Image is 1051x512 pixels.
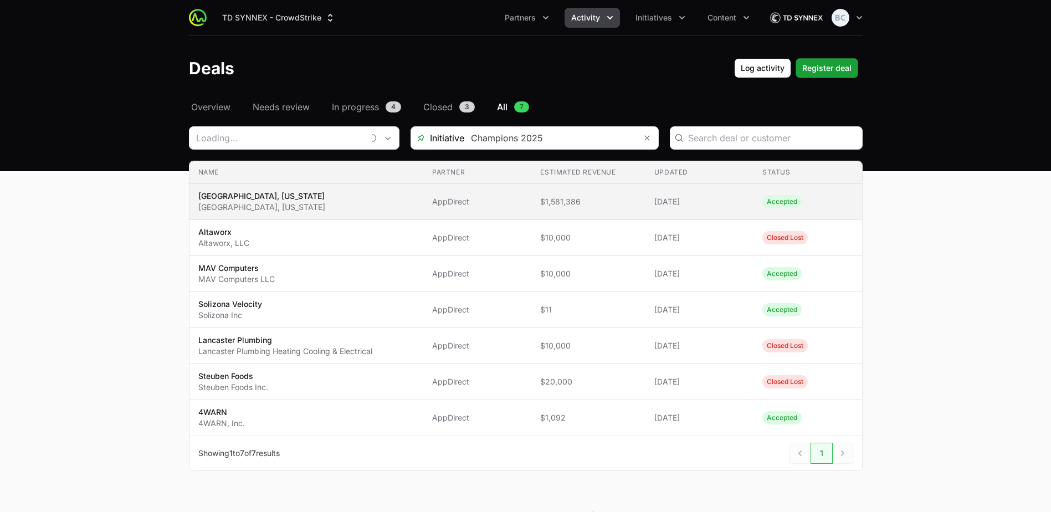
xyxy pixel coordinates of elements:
[377,127,399,149] div: Open
[498,8,556,28] div: Partners menu
[198,346,372,357] p: Lancaster Plumbing Heating Cooling & Electrical
[540,412,636,423] span: $1,092
[531,161,645,184] th: Estimated revenue
[654,196,745,207] span: [DATE]
[423,161,531,184] th: Partner
[198,202,325,213] p: [GEOGRAPHIC_DATA], [US_STATE]
[464,127,636,149] input: Search initiatives
[514,101,529,112] span: 7
[252,448,256,458] span: 7
[571,12,600,23] span: Activity
[701,8,756,28] div: Content menu
[636,127,658,149] button: Remove
[198,335,372,346] p: Lancaster Plumbing
[198,310,262,321] p: Solizona Inc
[191,100,230,114] span: Overview
[707,12,736,23] span: Content
[540,304,636,315] span: $11
[495,100,531,114] a: All7
[189,161,423,184] th: Name
[459,101,475,112] span: 3
[432,304,522,315] span: AppDirect
[189,58,234,78] h1: Deals
[198,191,325,202] p: [GEOGRAPHIC_DATA], [US_STATE]
[802,62,852,75] span: Register deal
[432,376,522,387] span: AppDirect
[216,8,342,28] div: Supplier switch menu
[540,340,636,351] span: $10,000
[811,443,833,464] span: 1
[198,299,262,310] p: Solizona Velocity
[540,232,636,243] span: $10,000
[565,8,620,28] div: Activity menu
[654,232,745,243] span: [DATE]
[432,232,522,243] span: AppDirect
[198,263,275,274] p: MAV Computers
[332,100,379,114] span: In progress
[540,376,636,387] span: $20,000
[432,412,522,423] span: AppDirect
[189,9,207,27] img: ActivitySource
[635,12,672,23] span: Initiatives
[250,100,312,114] a: Needs review
[734,58,791,78] button: Log activity
[629,8,692,28] div: Initiatives menu
[189,100,233,114] a: Overview
[796,58,858,78] button: Register deal
[432,268,522,279] span: AppDirect
[688,131,855,145] input: Search deal or customer
[198,238,249,249] p: Altaworx, LLC
[189,100,863,114] nav: Deals navigation
[734,58,858,78] div: Primary actions
[629,8,692,28] button: Initiatives
[198,407,245,418] p: 4WARN
[701,8,756,28] button: Content
[540,268,636,279] span: $10,000
[654,304,745,315] span: [DATE]
[832,9,849,27] img: Bethany Crossley
[654,376,745,387] span: [DATE]
[229,448,233,458] span: 1
[421,100,477,114] a: Closed3
[645,161,753,184] th: Updated
[198,371,268,382] p: Steuben Foods
[198,382,268,393] p: Steuben Foods Inc.
[423,100,453,114] span: Closed
[654,412,745,423] span: [DATE]
[540,196,636,207] span: $1,581,386
[253,100,310,114] span: Needs review
[753,161,862,184] th: Status
[741,62,785,75] span: Log activity
[497,100,507,114] span: All
[198,274,275,285] p: MAV Computers LLC
[432,340,522,351] span: AppDirect
[411,131,464,145] span: Initiative
[386,101,401,112] span: 4
[198,227,249,238] p: Altaworx
[498,8,556,28] button: Partners
[565,8,620,28] button: Activity
[189,126,863,471] section: Deals Filters
[198,418,245,429] p: 4WARN, Inc.
[770,7,823,29] img: TD SYNNEX
[505,12,536,23] span: Partners
[654,268,745,279] span: [DATE]
[216,8,342,28] button: TD SYNNEX - CrowdStrike
[207,8,756,28] div: Main navigation
[198,448,280,459] p: Showing to of results
[654,340,745,351] span: [DATE]
[432,196,522,207] span: AppDirect
[240,448,244,458] span: 7
[330,100,403,114] a: In progress4
[189,127,363,149] input: Loading...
